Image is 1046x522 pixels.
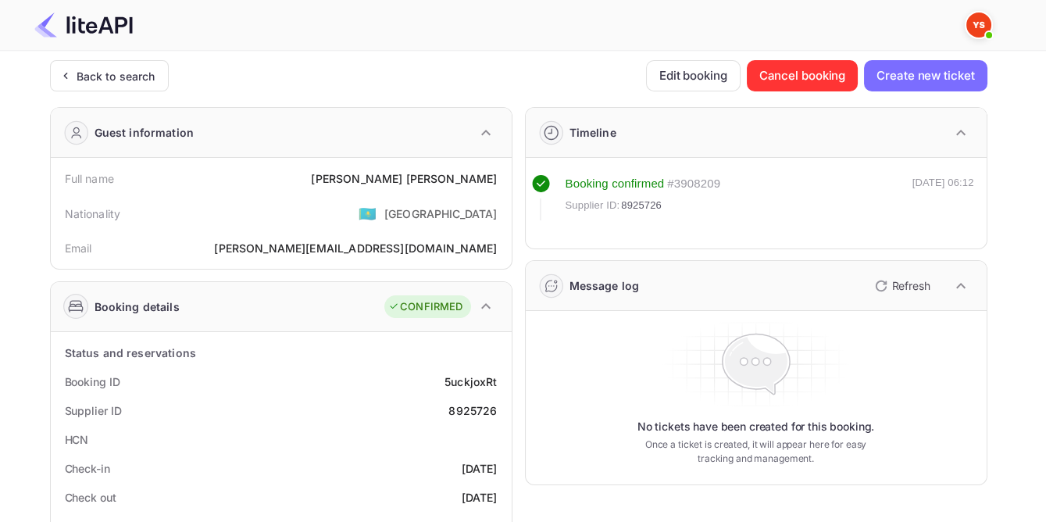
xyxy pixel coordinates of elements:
p: Once a ticket is created, it will appear here for easy tracking and management. [633,438,880,466]
div: Check-in [65,460,110,477]
div: [DATE] [462,460,498,477]
img: LiteAPI Logo [34,13,133,38]
span: Supplier ID: [566,198,620,213]
div: [DATE] [462,489,498,506]
div: HCN [65,431,89,448]
span: 8925726 [621,198,662,213]
div: Email [65,240,92,256]
div: Supplier ID [65,402,122,419]
div: Message log [569,277,640,294]
div: Status and reservations [65,345,196,361]
div: [GEOGRAPHIC_DATA] [384,206,498,222]
div: Guest information [95,124,195,141]
div: CONFIRMED [388,299,462,315]
button: Create new ticket [864,60,987,91]
div: Booking confirmed [566,175,665,193]
div: [PERSON_NAME][EMAIL_ADDRESS][DOMAIN_NAME] [214,240,497,256]
div: Check out [65,489,116,506]
div: # 3908209 [667,175,720,193]
button: Refresh [866,274,937,299]
img: Yandex Support [966,13,991,38]
div: Booking details [95,299,180,315]
p: No tickets have been created for this booking. [637,419,875,434]
button: Edit booking [646,60,741,91]
div: [PERSON_NAME] [PERSON_NAME] [311,170,497,187]
div: 8925726 [448,402,497,419]
span: United States [359,199,377,227]
button: Cancel booking [747,60,859,91]
p: Refresh [892,277,930,294]
div: Back to search [77,68,155,84]
div: Full name [65,170,114,187]
div: 5uckjoxRt [444,374,497,390]
div: Nationality [65,206,121,222]
div: [DATE] 06:12 [912,175,974,220]
div: Timeline [569,124,616,141]
div: Booking ID [65,374,120,390]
